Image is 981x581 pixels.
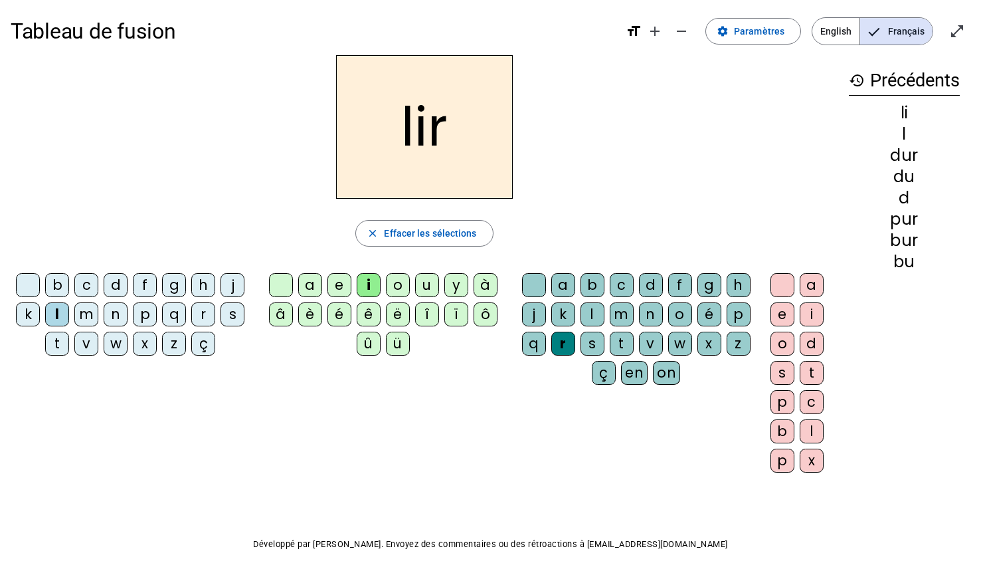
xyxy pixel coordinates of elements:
[74,273,98,297] div: c
[367,227,379,239] mat-icon: close
[580,332,604,356] div: s
[668,332,692,356] div: w
[355,220,493,247] button: Effacer les sélections
[849,190,960,206] div: d
[668,302,692,326] div: o
[812,17,933,45] mat-button-toggle-group: Language selection
[133,302,157,326] div: p
[770,302,794,326] div: e
[386,332,410,356] div: ü
[727,332,751,356] div: z
[522,302,546,326] div: j
[162,302,186,326] div: q
[668,273,692,297] div: f
[653,361,680,385] div: on
[551,273,575,297] div: a
[298,302,322,326] div: è
[673,23,689,39] mat-icon: remove
[327,273,351,297] div: e
[849,105,960,121] div: li
[357,332,381,356] div: û
[580,273,604,297] div: b
[336,55,513,199] h2: lir
[104,332,128,356] div: w
[551,332,575,356] div: r
[610,332,634,356] div: t
[800,449,824,473] div: x
[384,225,476,241] span: Effacer les sélections
[357,302,381,326] div: ê
[727,302,751,326] div: p
[11,536,970,552] p: Développé par [PERSON_NAME]. Envoyez des commentaires ou des rétroactions à [EMAIL_ADDRESS][DOMAI...
[642,18,668,45] button: Augmenter la taille de la police
[849,126,960,142] div: l
[800,332,824,356] div: d
[697,273,721,297] div: g
[717,25,729,37] mat-icon: settings
[221,273,244,297] div: j
[551,302,575,326] div: k
[770,332,794,356] div: o
[580,302,604,326] div: l
[45,302,69,326] div: l
[522,332,546,356] div: q
[647,23,663,39] mat-icon: add
[639,302,663,326] div: n
[162,332,186,356] div: z
[162,273,186,297] div: g
[770,449,794,473] div: p
[626,23,642,39] mat-icon: format_size
[734,23,784,39] span: Paramètres
[849,169,960,185] div: du
[327,302,351,326] div: é
[133,332,157,356] div: x
[191,302,215,326] div: r
[269,302,293,326] div: â
[415,273,439,297] div: u
[812,18,859,45] span: English
[705,18,801,45] button: Paramètres
[849,254,960,270] div: bu
[849,211,960,227] div: pur
[639,332,663,356] div: v
[800,390,824,414] div: c
[800,302,824,326] div: i
[474,273,497,297] div: à
[221,302,244,326] div: s
[45,332,69,356] div: t
[697,332,721,356] div: x
[639,273,663,297] div: d
[770,390,794,414] div: p
[444,302,468,326] div: ï
[104,273,128,297] div: d
[16,302,40,326] div: k
[727,273,751,297] div: h
[386,273,410,297] div: o
[621,361,648,385] div: en
[800,361,824,385] div: t
[298,273,322,297] div: a
[610,302,634,326] div: m
[770,419,794,443] div: b
[74,302,98,326] div: m
[770,361,794,385] div: s
[800,419,824,443] div: l
[45,273,69,297] div: b
[191,332,215,356] div: ç
[944,18,970,45] button: Entrer en plein écran
[11,10,615,53] h1: Tableau de fusion
[444,273,468,297] div: y
[610,273,634,297] div: c
[849,233,960,249] div: bur
[357,273,381,297] div: i
[800,273,824,297] div: a
[860,18,933,45] span: Français
[592,361,616,385] div: ç
[474,302,497,326] div: ô
[104,302,128,326] div: n
[386,302,410,326] div: ë
[74,332,98,356] div: v
[191,273,215,297] div: h
[415,302,439,326] div: î
[133,273,157,297] div: f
